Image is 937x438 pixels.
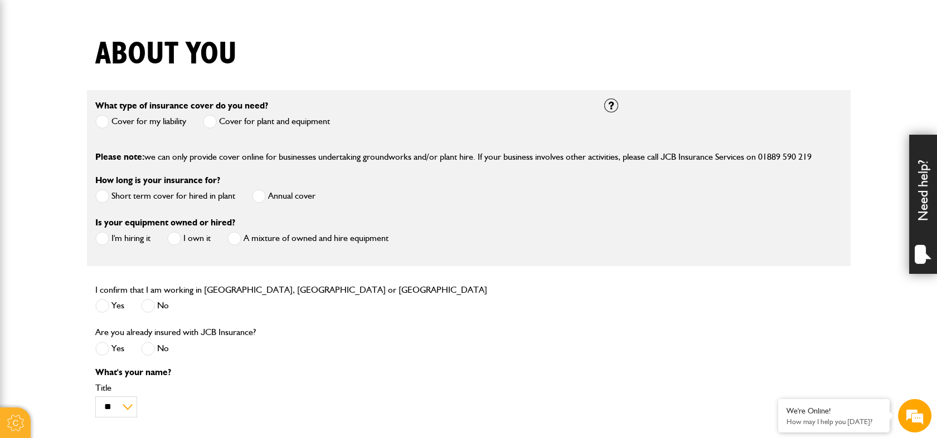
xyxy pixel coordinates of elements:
label: Yes [95,299,124,313]
label: No [141,342,169,356]
label: No [141,299,169,313]
label: Short term cover for hired in plant [95,189,235,203]
div: Need help? [909,135,937,274]
label: Annual cover [252,189,315,203]
label: Yes [95,342,124,356]
label: Cover for plant and equipment [203,115,330,129]
label: Is your equipment owned or hired? [95,218,235,227]
label: I own it [167,232,211,245]
div: We're Online! [787,406,881,416]
label: What type of insurance cover do you need? [95,101,268,110]
h1: About you [95,36,237,73]
label: Cover for my liability [95,115,186,129]
label: Are you already insured with JCB Insurance? [95,328,256,337]
p: What's your name? [95,368,588,377]
p: How may I help you today? [787,417,881,426]
span: Please note: [95,151,144,162]
label: Title [95,383,588,392]
label: How long is your insurance for? [95,176,220,185]
p: we can only provide cover online for businesses undertaking groundworks and/or plant hire. If you... [95,150,842,164]
label: I confirm that I am working in [GEOGRAPHIC_DATA], [GEOGRAPHIC_DATA] or [GEOGRAPHIC_DATA] [95,286,487,294]
label: I'm hiring it [95,232,150,245]
label: A mixture of owned and hire equipment [227,232,389,245]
